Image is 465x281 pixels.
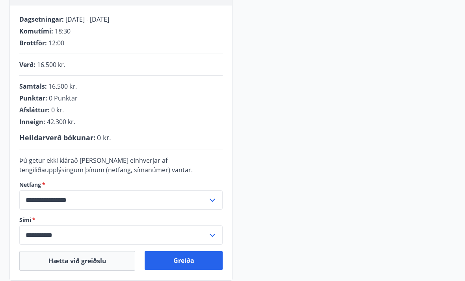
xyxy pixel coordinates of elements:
[97,133,111,142] span: 0 kr.
[19,216,223,224] label: Sími
[145,251,223,270] button: Greiða
[19,27,53,35] span: Komutími :
[19,106,50,114] span: Afsláttur :
[49,94,78,102] span: 0 Punktar
[19,117,45,126] span: Inneign :
[19,39,47,47] span: Brottför :
[51,106,64,114] span: 0 kr.
[48,39,64,47] span: 12:00
[47,117,75,126] span: 42.300 kr.
[19,82,47,91] span: Samtals :
[19,133,95,142] span: Heildarverð bókunar :
[65,15,109,24] span: [DATE] - [DATE]
[48,82,77,91] span: 16.500 kr.
[19,251,135,271] button: Hætta við greiðslu
[19,156,193,174] span: Þú getur ekki klárað [PERSON_NAME] einhverjar af tengiliðaupplýsingum þínum (netfang, símanúmer) ...
[19,181,223,189] label: Netfang
[55,27,71,35] span: 18:30
[19,60,35,69] span: Verð :
[37,60,65,69] span: 16.500 kr.
[19,15,64,24] span: Dagsetningar :
[19,94,47,102] span: Punktar :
